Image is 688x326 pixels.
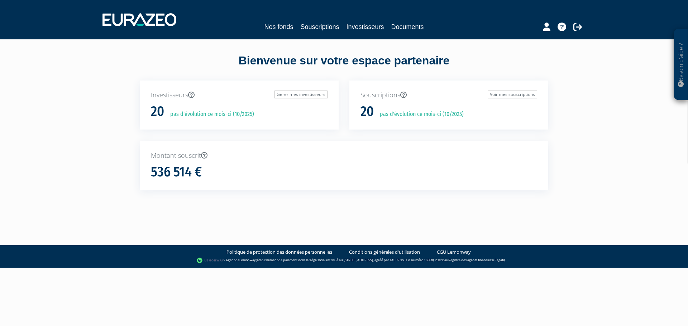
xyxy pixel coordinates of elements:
[391,22,424,32] a: Documents
[151,151,537,160] p: Montant souscrit
[360,104,374,119] h1: 20
[7,257,681,264] div: - Agent de (établissement de paiement dont le siège social est situé au [STREET_ADDRESS], agréé p...
[239,258,256,262] a: Lemonway
[448,258,505,262] a: Registre des agents financiers (Regafi)
[677,33,685,97] p: Besoin d'aide ?
[488,91,537,98] a: Voir mes souscriptions
[360,91,537,100] p: Souscriptions
[134,53,554,81] div: Bienvenue sur votre espace partenaire
[264,22,293,32] a: Nos fonds
[349,249,420,256] a: Conditions générales d'utilisation
[226,249,332,256] a: Politique de protection des données personnelles
[347,22,384,32] a: Investisseurs
[274,91,328,98] a: Gérer mes investisseurs
[102,13,176,26] img: 1732889491-logotype_eurazeo_blanc_rvb.png
[165,110,254,118] p: pas d'évolution ce mois-ci (10/2025)
[375,110,464,118] p: pas d'évolution ce mois-ci (10/2025)
[151,104,164,119] h1: 20
[151,165,202,180] h1: 536 514 €
[197,257,224,264] img: logo-lemonway.png
[151,91,328,100] p: Investisseurs
[437,249,471,256] a: CGU Lemonway
[300,22,339,32] a: Souscriptions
